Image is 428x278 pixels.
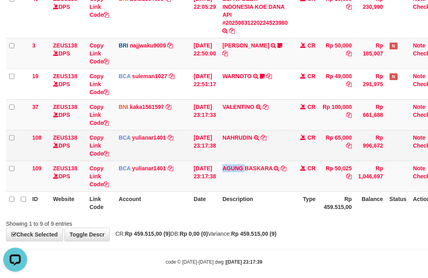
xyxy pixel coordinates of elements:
[3,3,27,27] button: Open LiveChat chat widget
[89,42,109,65] a: Copy Link Code
[222,42,269,49] a: [PERSON_NAME]
[307,73,315,79] span: CR
[119,73,131,79] span: BCA
[390,73,398,80] span: Has Note
[307,42,315,49] span: CR
[355,99,386,130] td: Rp 661,688
[222,50,228,57] a: Copy ADIL KUDRATULL to clipboard
[307,165,315,172] span: CR
[346,142,352,149] a: Copy Rp 65,000 to clipboard
[219,191,291,214] th: Description
[346,50,352,57] a: Copy Rp 50,000 to clipboard
[166,104,171,110] a: Copy kaka1561597 to clipboard
[50,69,86,99] td: DPS
[32,42,36,49] span: 3
[231,231,277,237] strong: Rp 459.515,00 (9)
[130,42,166,49] a: najjwaku9009
[89,104,109,126] a: Copy Link Code
[386,191,410,214] th: Status
[355,130,386,161] td: Rp 996,672
[190,38,219,69] td: [DATE] 22:50:00
[53,42,77,49] a: ZEUS138
[168,165,173,172] a: Copy yulianar1401 to clipboard
[89,134,109,157] a: Copy Link Code
[263,104,268,110] a: Copy VALENTINO to clipboard
[222,165,272,172] a: AGUNG BASKARA
[29,191,50,214] th: ID
[229,28,235,34] a: Copy ESPAY DEBIT INDONESIA KOE DANA API #20250831220224523980 to clipboard
[190,99,219,130] td: [DATE] 23:17:33
[53,104,77,110] a: ZEUS138
[169,73,174,79] a: Copy suleman1027 to clipboard
[266,73,272,79] a: Copy WARNOTO to clipboard
[390,43,398,49] span: Has Note
[319,191,355,214] th: Rp 459.515,00
[261,134,266,141] a: Copy NAHRUDIN to clipboard
[32,73,39,79] span: 19
[319,99,355,130] td: Rp 100,000
[346,112,352,118] a: Copy Rp 100,000 to clipboard
[111,231,277,237] span: CR: DB: Variance:
[130,104,164,110] a: kaka1561597
[86,191,115,214] th: Link Code
[32,104,39,110] span: 37
[355,161,386,191] td: Rp 1,046,697
[50,130,86,161] td: DPS
[413,165,425,172] a: Note
[6,217,172,228] div: Showing 1 to 9 of 9 entries
[119,42,128,49] span: BRI
[190,69,219,99] td: [DATE] 22:51:17
[307,104,315,110] span: CR
[50,191,86,214] th: Website
[53,165,77,172] a: ZEUS138
[132,165,166,172] a: yulianar1401
[119,165,131,172] span: BCA
[32,134,42,141] span: 108
[32,165,42,172] span: 109
[190,161,219,191] td: [DATE] 23:17:38
[50,161,86,191] td: DPS
[319,130,355,161] td: Rp 65,000
[413,73,425,79] a: Note
[413,134,425,141] a: Note
[222,73,252,79] a: WARNOTO
[413,104,425,110] a: Note
[222,104,254,110] a: VALENTINO
[319,38,355,69] td: Rp 50,000
[119,104,128,110] span: BNI
[89,165,109,187] a: Copy Link Code
[64,228,110,241] a: Toggle Descr
[50,38,86,69] td: DPS
[6,228,63,241] a: Check Selected
[346,81,352,87] a: Copy Rp 49,000 to clipboard
[346,173,352,179] a: Copy Rp 50,025 to clipboard
[180,231,208,237] strong: Rp 0,00 (0)
[168,134,173,141] a: Copy yulianar1401 to clipboard
[125,231,170,237] strong: Rp 459.515,00 (9)
[190,130,219,161] td: [DATE] 23:17:38
[53,73,77,79] a: ZEUS138
[346,4,352,10] a: Copy Rp 10,000 to clipboard
[166,259,262,265] small: code © [DATE]-[DATE] dwg |
[226,259,262,265] strong: [DATE] 23:17:39
[355,69,386,99] td: Rp 291,975
[167,42,173,49] a: Copy najjwaku9009 to clipboard
[132,134,166,141] a: yulianar1401
[291,191,319,214] th: Type
[132,73,167,79] a: suleman1027
[355,191,386,214] th: Balance
[190,191,219,214] th: Date
[307,134,315,141] span: CR
[119,134,131,141] span: BCA
[281,165,287,172] a: Copy AGUNG BASKARA to clipboard
[89,73,109,95] a: Copy Link Code
[319,69,355,99] td: Rp 49,000
[115,191,190,214] th: Account
[413,42,425,49] a: Note
[53,134,77,141] a: ZEUS138
[50,99,86,130] td: DPS
[355,38,386,69] td: Rp 185,007
[319,161,355,191] td: Rp 50,025
[222,134,252,141] a: NAHRUDIN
